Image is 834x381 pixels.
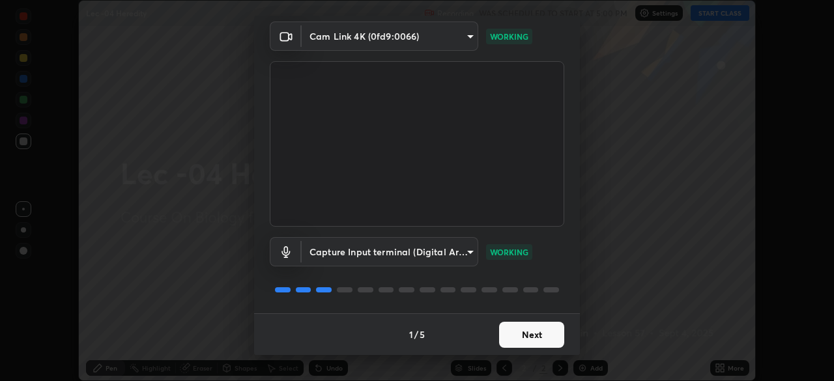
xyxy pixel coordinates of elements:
p: WORKING [490,246,528,258]
p: WORKING [490,31,528,42]
button: Next [499,322,564,348]
div: Cam Link 4K (0fd9:0066) [302,237,478,266]
h4: 5 [420,328,425,341]
div: Cam Link 4K (0fd9:0066) [302,21,478,51]
h4: 1 [409,328,413,341]
h4: / [414,328,418,341]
